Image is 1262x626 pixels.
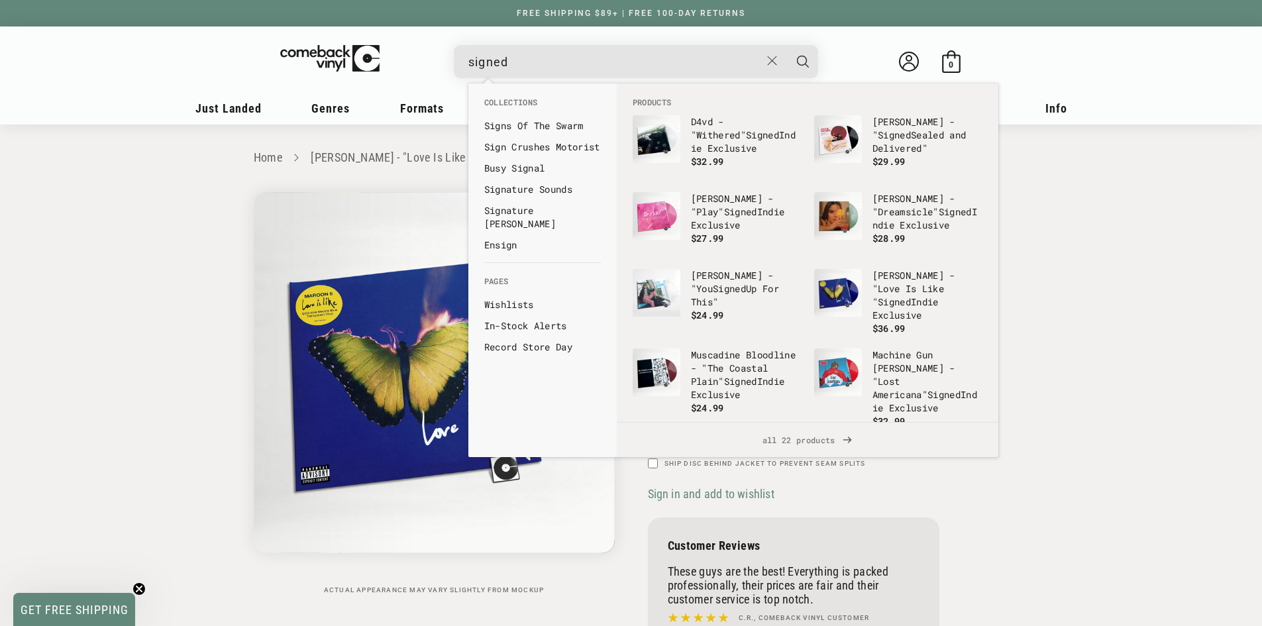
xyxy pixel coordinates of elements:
[617,83,998,422] div: Products
[617,422,998,457] div: View All
[648,486,778,501] button: Sign in and add to wishlist
[478,115,607,136] li: collections: Signs Of The Swarm
[808,262,989,342] li: products: Maroon 5 - "Love Is Like " Signed Indie Exclusive
[13,593,135,626] div: GET FREE SHIPPINGClose teaser
[132,582,146,596] button: Close teaser
[311,101,350,115] span: Genres
[478,97,607,115] li: Collections
[1045,101,1067,115] span: Info
[484,119,601,132] a: Signs Of The Swarm
[478,136,607,158] li: collections: Sign Crushes Motorist
[626,97,989,109] li: Products
[400,101,444,115] span: Formats
[503,9,759,18] a: FREE SHIPPING $89+ | FREE 100-DAY RETURNS
[484,238,601,252] a: Ensign
[633,269,801,333] a: Maisie Peters - "You Signed Up For This" [PERSON_NAME] - "YouSignedUp For This" $24.99
[478,294,607,315] li: pages: Wishlists
[814,348,982,428] a: Machine Gun Kelly - "Lost Americana" Signed Indie Exclusive Machine Gun [PERSON_NAME] - "Lost Ame...
[633,115,680,163] img: D4vd - "Withered" Signed Indie Exclusive
[626,109,808,185] li: products: D4vd - "Withered" Signed Indie Exclusive
[872,322,906,335] span: $36.99
[808,109,989,185] li: products: Stevie Wonder - "Signed Sealed and Delivered"
[872,232,906,244] span: $28.99
[691,115,801,155] p: D4vd - "Withered" Indie Exclusive
[760,46,784,76] button: Close
[633,348,680,396] img: Muscadine Bloodline - "The Coastal Plain" Signed Indie Exclusive
[617,423,998,457] a: all 22 products
[691,401,724,414] span: $24.99
[478,337,607,358] li: pages: Record Store Day
[484,140,601,154] a: Sign Crushes Motorist
[454,45,818,78] div: Search
[878,129,911,141] b: Signed
[633,348,801,415] a: Muscadine Bloodline - "The Coastal Plain" Signed Indie Exclusive Muscadine Bloodline - "The Coast...
[484,340,601,354] a: Record Store Day
[484,204,601,231] a: Signature [PERSON_NAME]
[468,262,617,364] div: Pages
[478,158,607,179] li: collections: Busy Signal
[664,458,866,468] label: Ship Disc Behind Jacket To Prevent Seam Splits
[872,269,982,322] p: [PERSON_NAME] - "Love Is Like " Indie Exclusive
[872,415,906,427] span: $32.99
[927,388,961,401] b: Signed
[484,183,601,196] a: Signature Sounds
[808,342,989,435] li: products: Machine Gun Kelly - "Lost Americana" Signed Indie Exclusive
[254,192,615,594] media-gallery: Gallery Viewer
[633,192,801,256] a: Ed Sheeran - "Play" Signed Indie Exclusive [PERSON_NAME] - "Play"SignedIndie Exclusive $27.99
[808,185,989,262] li: products: Maren Morris - "Dreamsicle" Signed Indie Exclusive
[626,262,808,339] li: products: Maisie Peters - "You Signed Up For This"
[668,539,920,552] p: Customer Reviews
[254,586,615,594] p: Actual appearance may vary slightly from mockup
[21,603,129,617] span: GET FREE SHIPPING
[478,179,607,200] li: collections: Signature Sounds
[468,48,761,76] input: When autocomplete results are available use up and down arrows to review and enter to select
[633,115,801,179] a: D4vd - "Withered" Signed Indie Exclusive D4vd - "Withered"SignedIndie Exclusive $32.99
[691,309,724,321] span: $24.99
[627,423,988,457] span: all 22 products
[746,129,779,141] b: Signed
[724,205,757,218] b: Signed
[724,375,757,388] b: Signed
[814,269,862,317] img: Maroon 5 - "Love Is Like " Signed Indie Exclusive
[478,235,607,256] li: collections: Ensign
[814,115,862,163] img: Stevie Wonder - "Signed Sealed and Delivered"
[713,282,746,295] b: Signed
[691,232,724,244] span: $27.99
[872,192,982,232] p: [PERSON_NAME] - "Dreamsicle" Indie Exclusive
[786,45,819,78] button: Search
[872,348,982,415] p: Machine Gun [PERSON_NAME] - "Lost Americana" Indie Exclusive
[878,295,911,308] b: Signed
[668,564,920,606] p: These guys are the best! Everything is packed professionally, their prices are fair and their cus...
[691,155,724,168] span: $32.99
[872,155,906,168] span: $29.99
[484,298,601,311] a: Wishlists
[254,150,282,164] a: Home
[311,150,584,164] a: [PERSON_NAME] - "Love Is Like " Signed Indie Exclusive
[949,60,953,70] span: 0
[939,205,972,218] b: Signed
[814,192,982,256] a: Maren Morris - "Dreamsicle" Signed Indie Exclusive [PERSON_NAME] - "Dreamsicle"SignedIndie Exclus...
[195,101,262,115] span: Just Landed
[484,319,601,333] a: In-Stock Alerts
[633,192,680,240] img: Ed Sheeran - "Play" Signed Indie Exclusive
[691,269,801,309] p: [PERSON_NAME] - "You Up For This"
[691,348,801,401] p: Muscadine Bloodline - "The Coastal Plain" Indie Exclusive
[626,185,808,262] li: products: Ed Sheeran - "Play" Signed Indie Exclusive
[648,487,774,501] span: Sign in and add to wishlist
[626,342,808,421] li: products: Muscadine Bloodline - "The Coastal Plain" Signed Indie Exclusive
[478,276,607,294] li: Pages
[814,269,982,335] a: Maroon 5 - "Love Is Like " Signed Indie Exclusive [PERSON_NAME] - "Love Is Like "SignedIndie Excl...
[478,315,607,337] li: pages: In-Stock Alerts
[468,83,617,262] div: Collections
[814,192,862,240] img: Maren Morris - "Dreamsicle" Signed Indie Exclusive
[254,148,1009,168] nav: breadcrumbs
[691,192,801,232] p: [PERSON_NAME] - "Play" Indie Exclusive
[633,269,680,317] img: Maisie Peters - "You Signed Up For This"
[478,200,607,235] li: collections: Signature Sinatra
[484,162,601,175] a: Busy Signal
[814,348,862,396] img: Machine Gun Kelly - "Lost Americana" Signed Indie Exclusive
[814,115,982,179] a: Stevie Wonder - "Signed Sealed and Delivered" [PERSON_NAME] - "SignedSealed and Delivered" $29.99
[739,613,870,623] h4: C.R., Comeback Vinyl customer
[872,115,982,155] p: [PERSON_NAME] - " Sealed and Delivered"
